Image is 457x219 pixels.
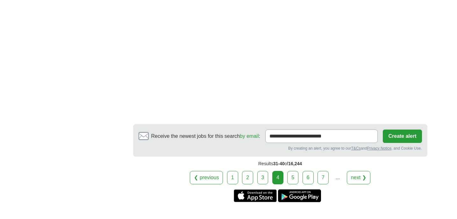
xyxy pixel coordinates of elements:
[242,171,253,184] a: 2
[287,171,298,184] a: 5
[257,171,268,184] a: 3
[151,132,260,140] span: Receive the newest jobs for this search :
[318,171,329,184] a: 7
[367,146,391,151] a: Privacy Notice
[272,171,283,184] div: 4
[331,171,344,184] div: ...
[190,171,223,184] a: ❮ previous
[383,130,422,143] button: Create alert
[351,146,361,151] a: T&Cs
[347,171,370,184] a: next ❯
[288,161,302,166] span: 16,244
[278,189,321,202] a: Get the Android app
[234,189,277,202] a: Get the iPhone app
[303,171,314,184] a: 6
[139,145,422,151] div: By creating an alert, you agree to our and , and Cookie Use.
[273,161,285,166] span: 31-40
[240,133,259,139] a: by email
[227,171,238,184] a: 1
[133,157,427,171] div: Results of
